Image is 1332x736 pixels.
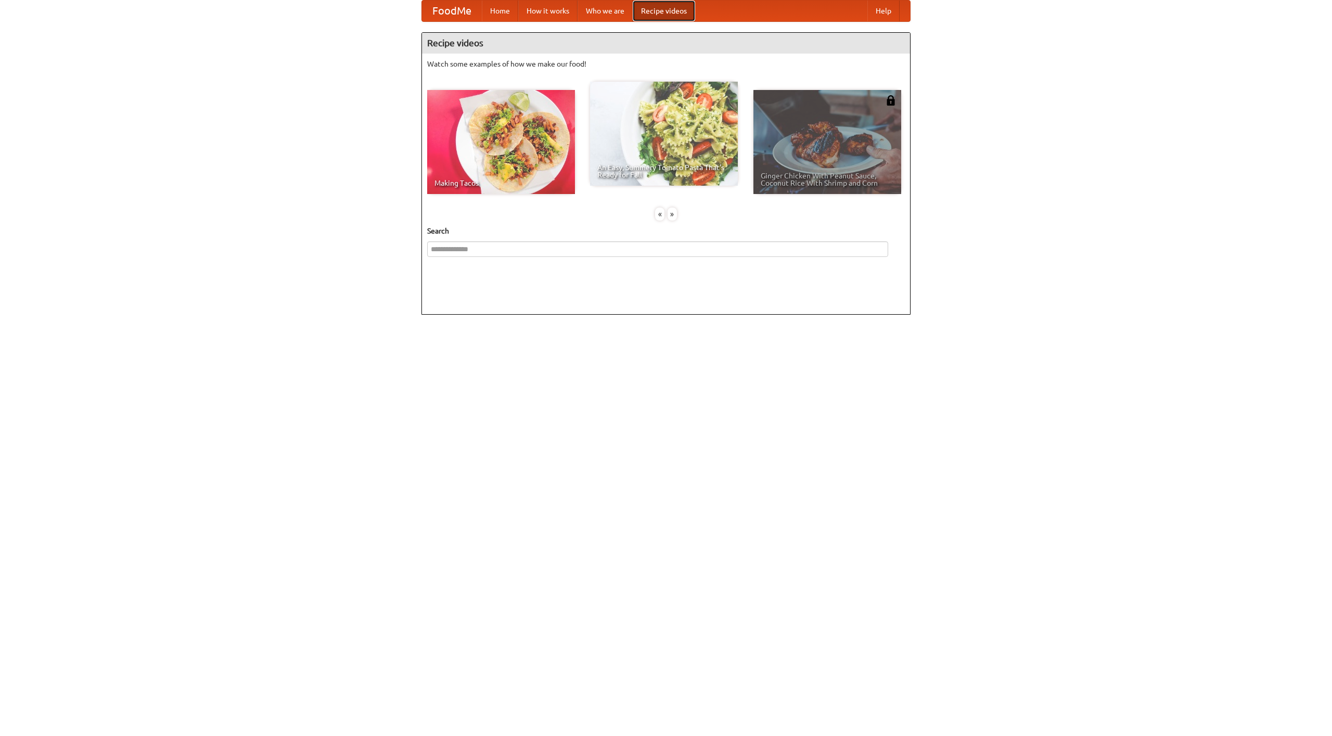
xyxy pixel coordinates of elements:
img: 483408.png [886,95,896,106]
div: « [655,208,664,221]
a: Help [867,1,900,21]
a: Home [482,1,518,21]
h5: Search [427,226,905,236]
a: FoodMe [422,1,482,21]
span: An Easy, Summery Tomato Pasta That's Ready for Fall [597,164,731,178]
p: Watch some examples of how we make our food! [427,59,905,69]
a: Making Tacos [427,90,575,194]
a: Recipe videos [633,1,695,21]
span: Making Tacos [434,179,568,187]
h4: Recipe videos [422,33,910,54]
div: » [668,208,677,221]
a: How it works [518,1,578,21]
a: An Easy, Summery Tomato Pasta That's Ready for Fall [590,82,738,186]
a: Who we are [578,1,633,21]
